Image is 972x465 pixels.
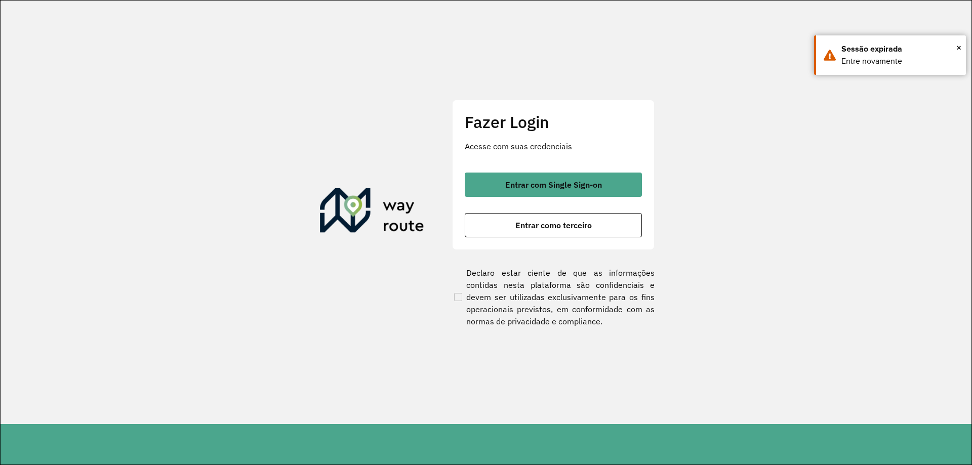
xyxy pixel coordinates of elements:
span: Entrar com Single Sign-on [505,181,602,189]
h2: Fazer Login [465,112,642,132]
img: Roteirizador AmbevTech [320,188,424,237]
div: Sessão expirada [841,43,958,55]
div: Entre novamente [841,55,958,67]
p: Acesse com suas credenciais [465,140,642,152]
label: Declaro estar ciente de que as informações contidas nesta plataforma são confidenciais e devem se... [452,267,655,327]
span: Entrar como terceiro [515,221,592,229]
button: Close [956,40,961,55]
button: button [465,213,642,237]
span: × [956,40,961,55]
button: button [465,173,642,197]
